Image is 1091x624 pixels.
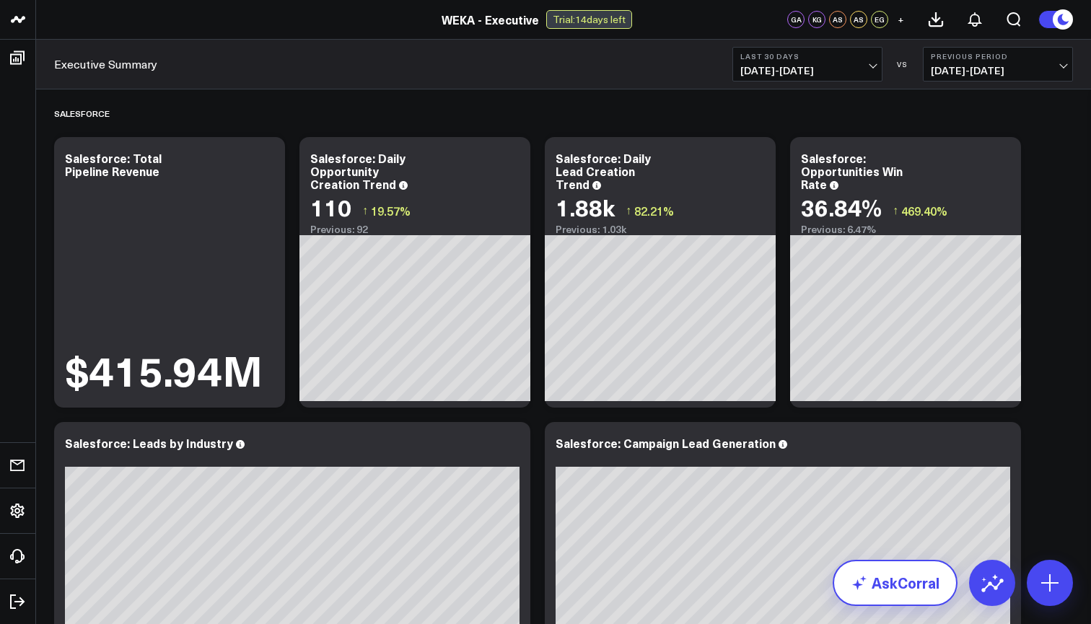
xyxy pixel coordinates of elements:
span: + [898,14,904,25]
div: Trial: 14 days left [546,10,632,29]
div: Previous: 1.03k [556,224,765,235]
span: 19.57% [371,203,411,219]
div: Previous: 6.47% [801,224,1010,235]
span: ↑ [626,201,631,220]
div: GA [787,11,805,28]
a: AskCorral [833,560,958,606]
div: Previous: 92 [310,224,520,235]
div: Salesforce: Leads by Industry [65,435,233,451]
button: Last 30 Days[DATE]-[DATE] [732,47,882,82]
span: ↑ [893,201,898,220]
div: AS [829,11,846,28]
b: Previous Period [931,52,1065,61]
button: Previous Period[DATE]-[DATE] [923,47,1073,82]
div: 1.88k [556,194,615,220]
span: [DATE] - [DATE] [740,65,875,76]
div: Salesforce: Daily Opportunity Creation Trend [310,150,406,192]
div: VS [890,60,916,69]
div: $415.94M [65,349,263,390]
div: Salesforce [54,97,110,130]
span: 82.21% [634,203,674,219]
div: Salesforce: Total Pipeline Revenue [65,150,162,179]
span: ↑ [362,201,368,220]
span: 469.40% [901,203,947,219]
div: 36.84% [801,194,882,220]
span: [DATE] - [DATE] [931,65,1065,76]
div: AS [850,11,867,28]
b: Last 30 Days [740,52,875,61]
div: Salesforce: Daily Lead Creation Trend [556,150,651,192]
div: EG [871,11,888,28]
div: Salesforce: Campaign Lead Generation [556,435,776,451]
div: 110 [310,194,351,220]
div: Salesforce: Opportunities Win Rate [801,150,903,192]
a: WEKA - Executive [442,12,539,27]
button: + [892,11,909,28]
a: Executive Summary [54,56,157,72]
div: KG [808,11,825,28]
